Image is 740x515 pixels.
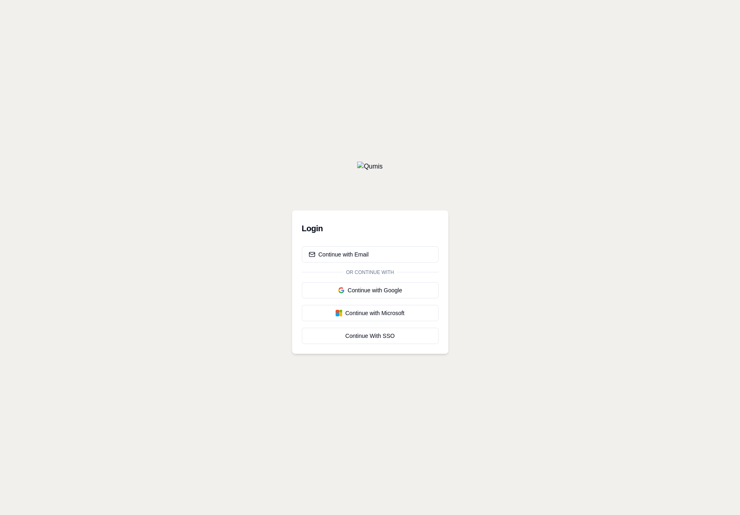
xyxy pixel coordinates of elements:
[302,246,439,263] button: Continue with Email
[309,286,432,294] div: Continue with Google
[357,162,382,171] img: Qumis
[309,332,432,340] div: Continue With SSO
[302,282,439,298] button: Continue with Google
[309,309,432,317] div: Continue with Microsoft
[302,305,439,321] button: Continue with Microsoft
[343,269,397,276] span: Or continue with
[302,328,439,344] a: Continue With SSO
[309,250,369,259] div: Continue with Email
[302,220,439,237] h3: Login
